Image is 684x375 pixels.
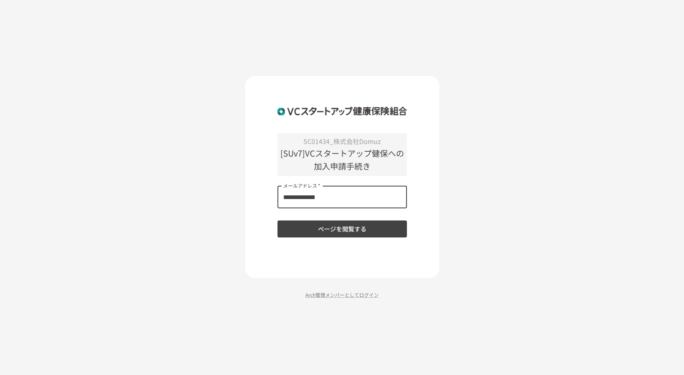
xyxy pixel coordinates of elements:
img: ZDfHsVrhrXUoWEWGWYf8C4Fv4dEjYTEDCNvmL73B7ox [277,100,407,121]
label: メールアドレス [283,182,320,189]
p: SC01434_株式会社Domuz [277,136,407,147]
p: Arch管理メンバーとしてログイン [245,291,439,299]
button: ページを閲覧する [277,220,407,237]
p: [SUv7]VCスタートアップ健保への加入申請手続き [277,147,407,173]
